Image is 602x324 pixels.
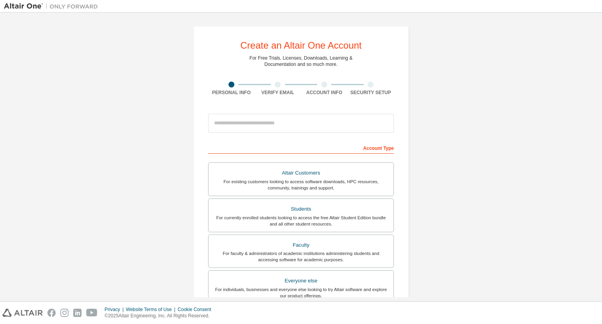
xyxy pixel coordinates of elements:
[73,309,82,317] img: linkedin.svg
[213,204,389,215] div: Students
[47,309,56,317] img: facebook.svg
[178,306,216,313] div: Cookie Consent
[208,141,394,154] div: Account Type
[4,2,102,10] img: Altair One
[86,309,98,317] img: youtube.svg
[105,313,216,319] p: © 2025 Altair Engineering, Inc. All Rights Reserved.
[213,167,389,178] div: Altair Customers
[301,89,348,96] div: Account Info
[250,55,353,67] div: For Free Trials, Licenses, Downloads, Learning & Documentation and so much more.
[2,309,43,317] img: altair_logo.svg
[213,250,389,263] div: For faculty & administrators of academic institutions administering students and accessing softwa...
[213,275,389,286] div: Everyone else
[213,178,389,191] div: For existing customers looking to access software downloads, HPC resources, community, trainings ...
[213,286,389,299] div: For individuals, businesses and everyone else looking to try Altair software and explore our prod...
[240,41,362,50] div: Create an Altair One Account
[255,89,301,96] div: Verify Email
[213,215,389,227] div: For currently enrolled students looking to access the free Altair Student Edition bundle and all ...
[105,306,126,313] div: Privacy
[208,89,255,96] div: Personal Info
[213,240,389,251] div: Faculty
[126,306,178,313] div: Website Terms of Use
[348,89,394,96] div: Security Setup
[60,309,69,317] img: instagram.svg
